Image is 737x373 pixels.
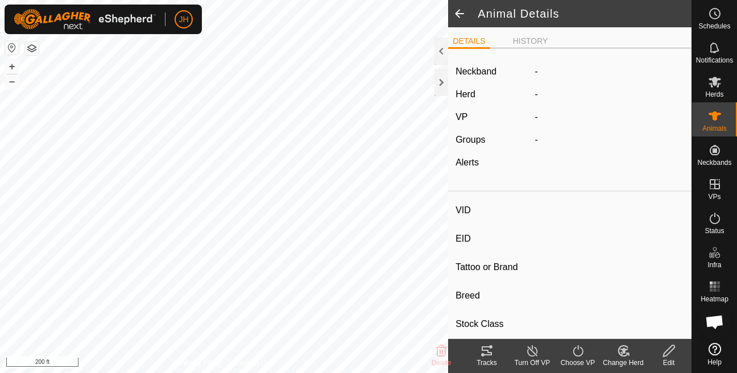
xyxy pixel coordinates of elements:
[5,60,19,73] button: +
[478,7,692,20] h2: Animal Details
[464,358,510,368] div: Tracks
[456,135,485,144] label: Groups
[448,35,490,49] li: DETAILS
[698,305,732,339] div: Open chat
[235,358,269,368] a: Contact Us
[510,358,555,368] div: Turn Off VP
[530,133,689,147] div: -
[646,358,692,368] div: Edit
[25,42,39,55] button: Map Layers
[705,227,724,234] span: Status
[456,203,532,218] label: VID
[708,193,721,200] span: VPs
[179,14,188,26] span: JH
[179,358,222,368] a: Privacy Policy
[555,358,601,368] div: Choose VP
[707,262,721,268] span: Infra
[698,23,730,30] span: Schedules
[14,9,156,30] img: Gallagher Logo
[456,112,467,122] label: VP
[456,260,532,275] label: Tattoo or Brand
[697,159,731,166] span: Neckbands
[702,125,727,132] span: Animals
[696,57,733,64] span: Notifications
[707,359,722,366] span: Help
[456,231,532,246] label: EID
[692,338,737,370] a: Help
[535,65,537,78] label: -
[705,91,723,98] span: Herds
[535,89,537,99] span: -
[601,358,646,368] div: Change Herd
[5,41,19,55] button: Reset Map
[456,65,496,78] label: Neckband
[701,296,728,302] span: Heatmap
[456,158,479,167] label: Alerts
[456,317,532,331] label: Stock Class
[508,35,553,47] li: HISTORY
[535,112,537,122] app-display-virtual-paddock-transition: -
[456,89,475,99] label: Herd
[5,74,19,88] button: –
[456,288,532,303] label: Breed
